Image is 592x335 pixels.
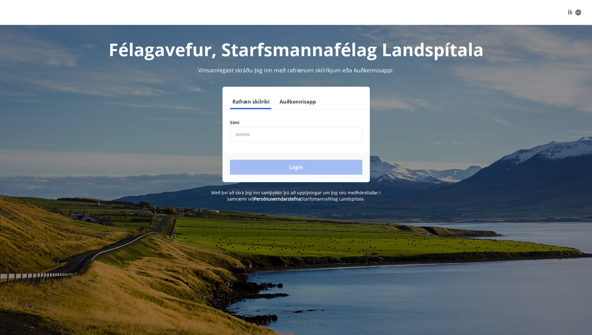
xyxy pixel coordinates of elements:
[79,37,513,61] h1: Félagavefur, Starfsmannafélag Landspítala
[230,94,272,109] button: Rafræn skilríki
[211,190,381,202] span: Með því að skrá þig inn samþykkir þú að upplýsingar um þig séu meðhöndlaðar í samræmi við Starfsm...
[254,196,301,202] a: Persónuverndarstefna
[230,119,362,126] label: Sími
[565,7,585,18] button: ÍS
[277,94,318,109] button: Auðkennisapp
[198,66,394,74] span: Vinsamlegast skráðu þig inn með rafrænum skilríkjum eða Auðkennisappi.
